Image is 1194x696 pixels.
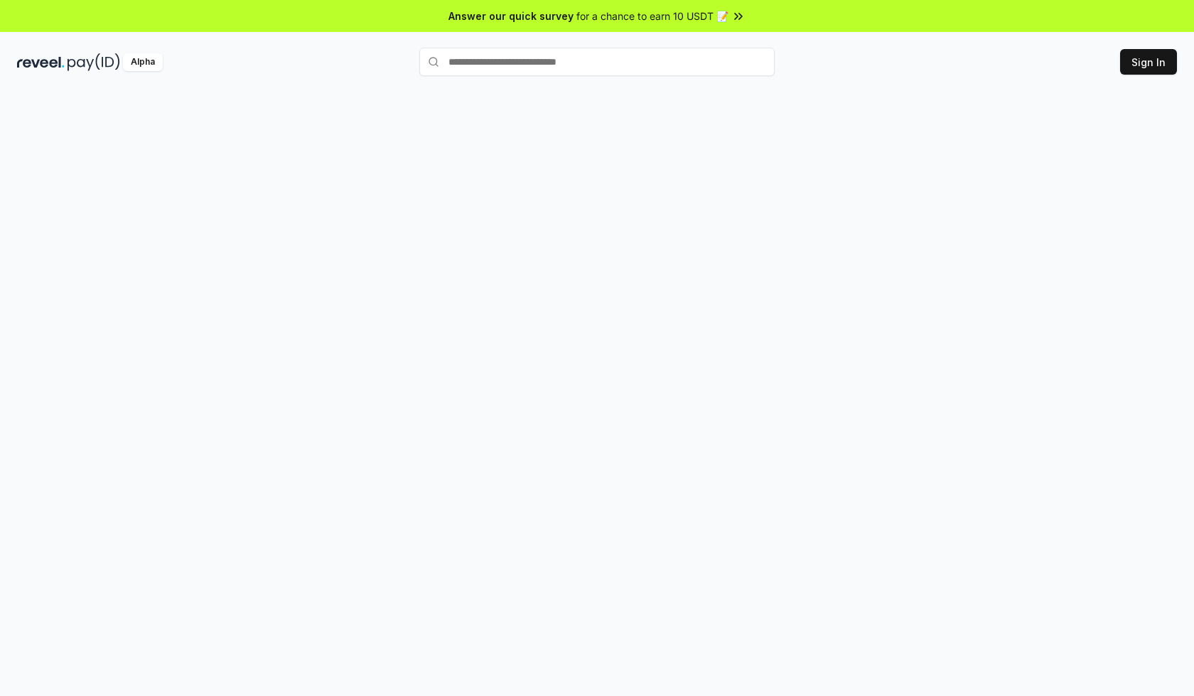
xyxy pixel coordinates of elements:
[1120,49,1177,75] button: Sign In
[123,53,163,71] div: Alpha
[576,9,728,23] span: for a chance to earn 10 USDT 📝
[448,9,574,23] span: Answer our quick survey
[17,53,65,71] img: reveel_dark
[68,53,120,71] img: pay_id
